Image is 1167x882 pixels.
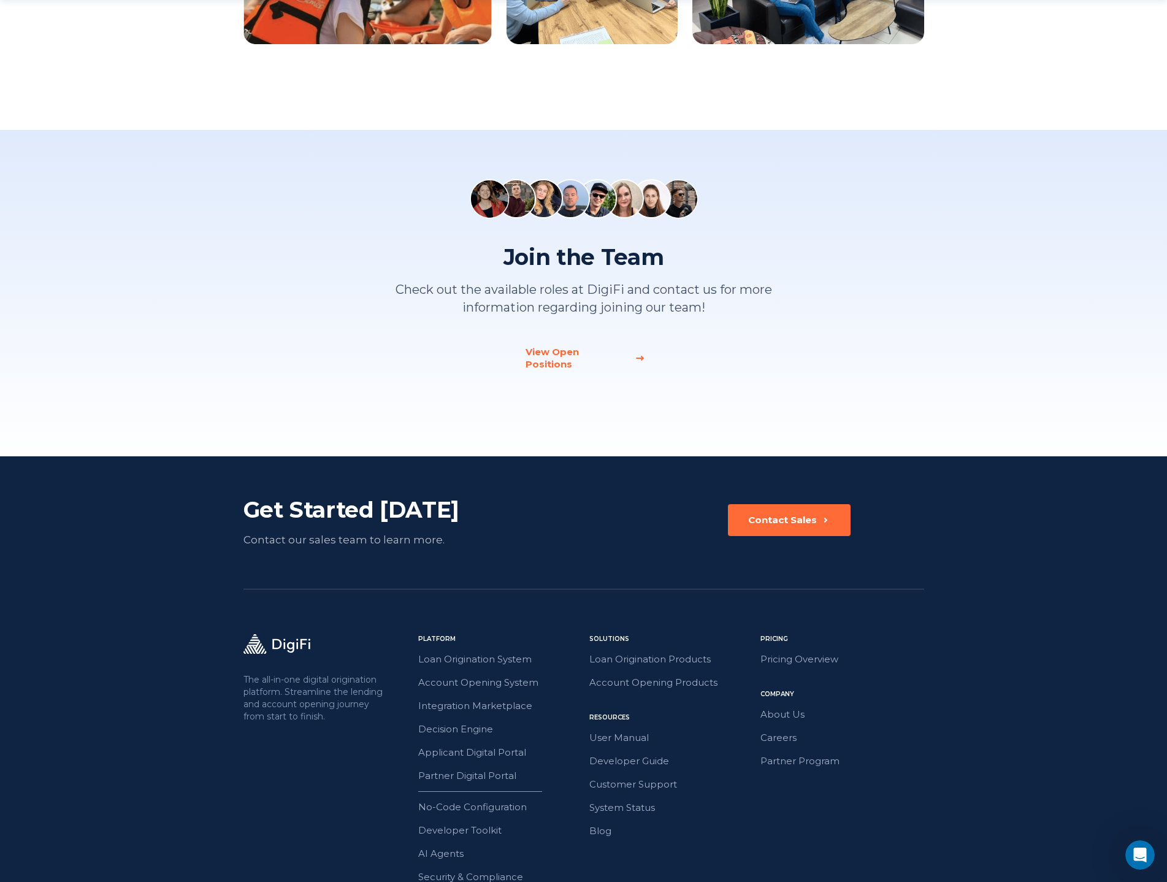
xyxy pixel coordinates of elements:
a: Developer Guide [589,753,753,769]
img: avatar 2 [497,179,536,218]
img: avatar 8 [659,179,698,218]
a: Contact Sales [728,504,851,548]
img: avatar 6 [605,179,644,218]
div: Company [760,689,924,699]
a: About Us [760,707,924,723]
div: Platform [418,634,582,644]
a: No-Code Configuration [418,799,582,815]
div: View Open Positions [526,346,627,370]
a: Account Opening System [418,675,582,691]
div: Contact Sales [748,514,817,526]
div: Pricing [760,634,924,644]
a: Account Opening Products [589,675,753,691]
a: Customer Support [589,777,753,792]
img: avatar 1 [470,179,509,218]
a: Blog [589,823,753,839]
a: Loan Origination Products [589,651,753,667]
a: Integration Marketplace [418,698,582,714]
a: System Status [589,800,753,816]
p: Check out the available roles at DigiFi and contact us for more information regarding joining our... [391,281,777,316]
a: View Open Positions [526,346,642,370]
h2: Join the Team [391,243,777,271]
img: avatar 5 [578,179,617,218]
a: Developer Toolkit [418,823,582,838]
a: Pricing Overview [760,651,924,667]
p: The all-in-one digital origination platform. Streamline the lending and account opening journey f... [243,673,386,723]
a: AI Agents [418,846,582,862]
a: Applicant Digital Portal [418,745,582,761]
a: Partner Program [760,753,924,769]
div: Solutions [589,634,753,644]
img: avatar 7 [632,179,671,218]
button: Contact Sales [728,504,851,536]
div: Resources [589,713,753,723]
div: Get Started [DATE] [243,496,516,524]
div: Contact our sales team to learn more. [243,531,516,548]
img: avatar 3 [524,179,563,218]
a: Decision Engine [418,721,582,737]
img: avatar 4 [551,179,590,218]
a: Loan Origination System [418,651,582,667]
a: User Manual [589,730,753,746]
a: Partner Digital Portal [418,768,582,784]
a: Careers [760,730,924,746]
iframe: Intercom live chat [1125,840,1155,870]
